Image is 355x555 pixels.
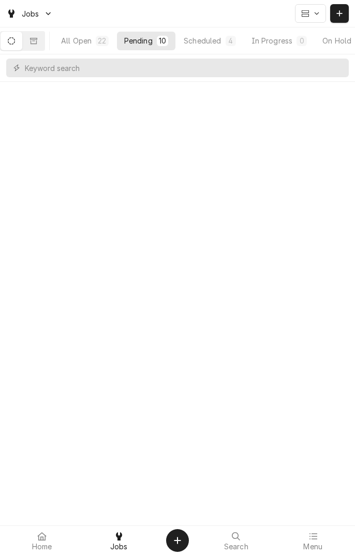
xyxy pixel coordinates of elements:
[98,35,106,46] div: 22
[4,528,80,553] a: Home
[166,529,189,552] button: Create Object
[184,35,221,46] div: Scheduled
[198,528,274,553] a: Search
[2,5,57,22] a: Go to Jobs
[32,543,52,551] span: Home
[322,35,351,46] div: On Hold
[275,528,351,553] a: Menu
[81,528,157,553] a: Jobs
[25,59,344,77] input: Keyword search
[159,35,166,46] div: 10
[252,35,293,46] div: In Progress
[303,543,322,551] span: Menu
[299,35,305,46] div: 0
[224,543,248,551] span: Search
[228,35,234,46] div: 4
[22,8,39,19] span: Jobs
[110,543,128,551] span: Jobs
[124,35,153,46] div: Pending
[61,35,92,46] div: All Open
